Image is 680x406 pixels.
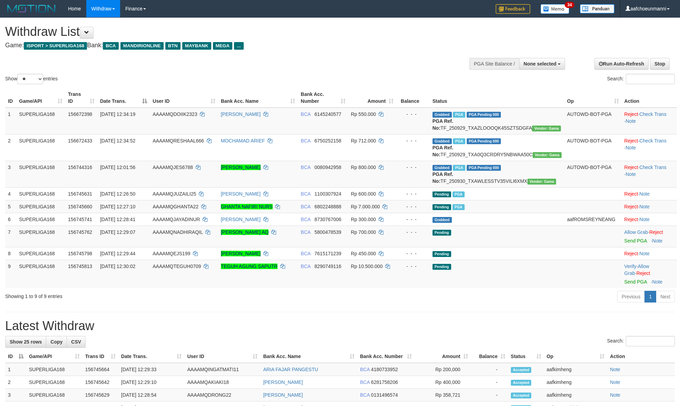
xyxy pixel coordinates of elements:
[649,229,663,235] a: Reject
[314,138,341,143] span: Copy 6750252158 to clipboard
[301,251,310,256] span: BCA
[221,138,265,143] a: MOCHAMAD ARIEF
[639,217,650,222] a: Note
[471,389,508,402] td: -
[624,264,637,269] a: Verify
[301,204,310,209] span: BCA
[360,367,370,372] span: BCA
[453,138,465,144] span: Marked by aafsoycanthlai
[399,164,427,171] div: - - -
[218,88,298,108] th: Bank Acc. Name: activate to sort column ascending
[5,88,16,108] th: ID
[565,2,574,8] span: 34
[100,251,135,256] span: [DATE] 12:29:44
[301,165,310,170] span: BCA
[82,363,118,376] td: 156745664
[467,165,501,171] span: PGA Pending
[624,229,648,235] a: Allow Grab
[153,138,204,143] span: AAAAMQRESHAAL666
[622,200,677,213] td: ·
[184,363,260,376] td: AAAAMQINGATMATI11
[263,392,303,398] a: [PERSON_NAME]
[221,229,269,235] a: [PERSON_NAME] AQ
[430,161,564,187] td: TF_250930_TXAWLESSTV35VILI6XMX
[182,42,211,50] span: MAYBANK
[415,389,471,402] td: Rp 358,721
[453,204,465,210] span: Marked by aafsoycanthlai
[508,350,544,363] th: Status: activate to sort column ascending
[5,389,26,402] td: 3
[453,112,465,118] span: Marked by aafsoycanthlai
[263,367,318,372] a: ARIA FAJAR PANGESTU
[433,145,453,157] b: PGA Ref. No:
[68,251,92,256] span: 156745798
[351,165,376,170] span: Rp 800.000
[624,251,638,256] a: Reject
[371,379,398,385] span: Copy 6281758206 to clipboard
[624,165,638,170] a: Reject
[5,200,16,213] td: 5
[100,229,135,235] span: [DATE] 12:29:07
[301,191,310,197] span: BCA
[100,204,135,209] span: [DATE] 12:27:10
[5,108,16,135] td: 1
[5,213,16,226] td: 6
[100,191,135,197] span: [DATE] 12:26:50
[50,339,62,345] span: Copy
[544,376,608,389] td: aafkimheng
[100,264,135,269] span: [DATE] 12:30:02
[357,350,415,363] th: Bank Acc. Number: activate to sort column ascending
[622,134,677,161] td: · ·
[16,187,65,200] td: SUPERLIGA168
[314,251,341,256] span: Copy 7615171239 to clipboard
[396,88,430,108] th: Balance
[68,204,92,209] span: 156745660
[656,291,675,303] a: Next
[626,336,675,346] input: Search:
[430,88,564,108] th: Status
[399,216,427,223] div: - - -
[351,264,383,269] span: Rp 10.500.000
[213,42,233,50] span: MEGA
[351,251,376,256] span: Rp 450.000
[360,379,370,385] span: BCA
[399,229,427,236] div: - - -
[221,191,261,197] a: [PERSON_NAME]
[68,165,92,170] span: 156744316
[433,138,452,144] span: Grabbed
[68,111,92,117] span: 156672398
[511,367,532,373] span: Accepted
[24,42,87,50] span: ISPORT > SUPERLIGA168
[16,247,65,260] td: SUPERLIGA168
[351,191,376,197] span: Rp 600.000
[637,270,650,276] a: Reject
[298,88,348,108] th: Bank Acc. Number: activate to sort column ascending
[511,393,532,398] span: Accepted
[16,200,65,213] td: SUPERLIGA168
[399,250,427,257] div: - - -
[68,138,92,143] span: 156672433
[221,264,278,269] a: TEGUH AGUNG SAPUTR
[544,363,608,376] td: aafkimheng
[5,42,446,49] h4: Game: Bank:
[467,138,501,144] span: PGA Pending
[5,187,16,200] td: 4
[471,350,508,363] th: Balance: activate to sort column ascending
[639,111,667,117] a: Check Trans
[68,229,92,235] span: 156745762
[314,111,341,117] span: Copy 6145240577 to clipboard
[622,213,677,226] td: ·
[564,213,622,226] td: aafROMSREYNEANG
[351,138,376,143] span: Rp 712.000
[118,376,185,389] td: [DATE] 12:29:10
[100,165,135,170] span: [DATE] 12:01:56
[622,161,677,187] td: · ·
[314,264,341,269] span: Copy 8290749116 to clipboard
[453,191,465,197] span: Marked by aafsoycanthlai
[314,165,341,170] span: Copy 0080942958 to clipboard
[5,363,26,376] td: 1
[399,190,427,197] div: - - -
[153,191,196,197] span: AAAAMQJUZAILI25
[371,392,398,398] span: Copy 0131496574 to clipboard
[5,161,16,187] td: 3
